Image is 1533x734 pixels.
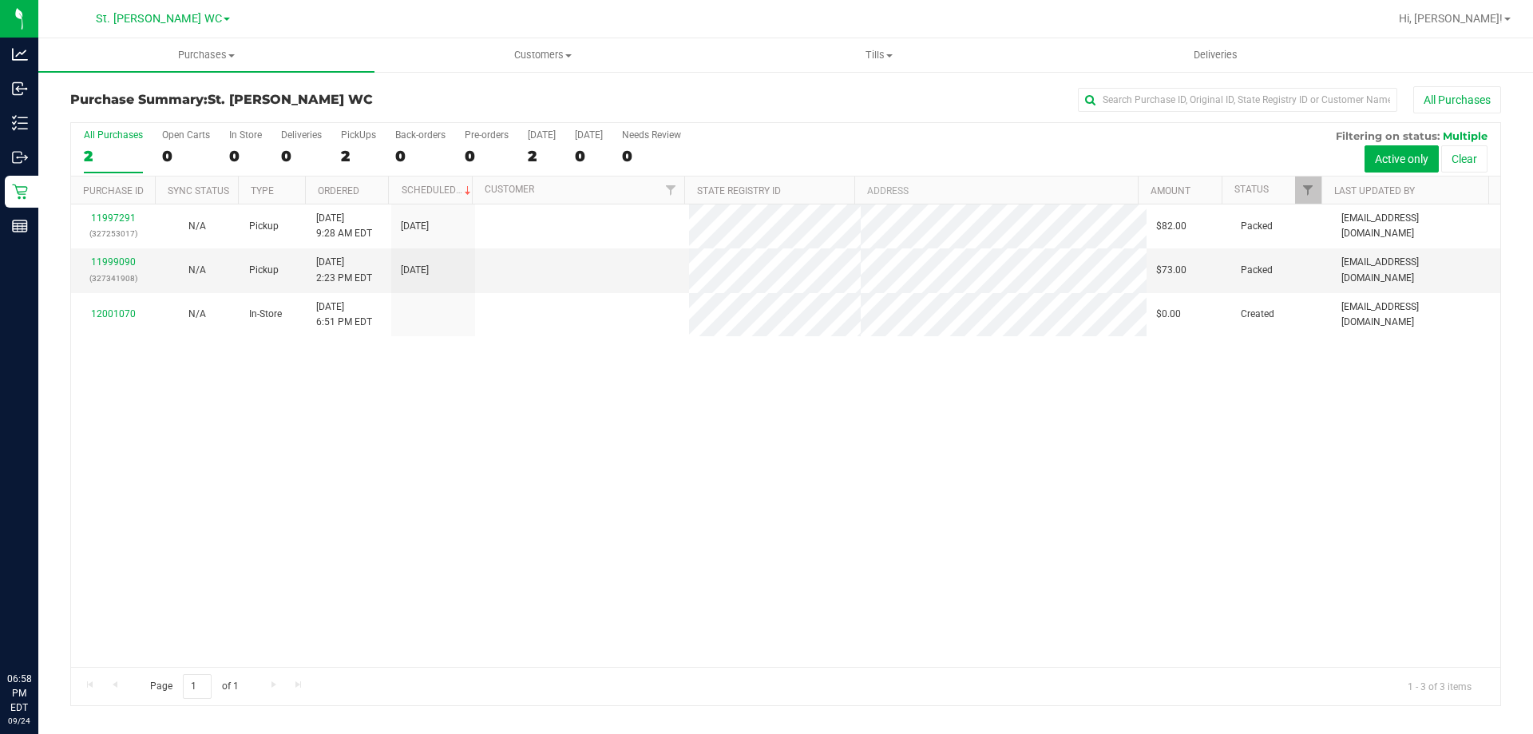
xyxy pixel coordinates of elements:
[12,218,28,234] inline-svg: Reports
[1078,88,1397,112] input: Search Purchase ID, Original ID, State Registry ID or Customer Name...
[84,129,143,141] div: All Purchases
[622,147,681,165] div: 0
[7,715,31,727] p: 09/24
[229,129,262,141] div: In Store
[402,184,474,196] a: Scheduled
[281,129,322,141] div: Deliveries
[1241,307,1274,322] span: Created
[1334,185,1415,196] a: Last Updated By
[395,147,446,165] div: 0
[318,185,359,196] a: Ordered
[374,38,711,72] a: Customers
[188,307,206,322] button: N/A
[208,92,373,107] span: St. [PERSON_NAME] WC
[7,672,31,715] p: 06:58 PM EDT
[12,149,28,165] inline-svg: Outbound
[575,129,603,141] div: [DATE]
[91,308,136,319] a: 12001070
[316,211,372,241] span: [DATE] 9:28 AM EDT
[1172,48,1259,62] span: Deliveries
[84,147,143,165] div: 2
[249,263,279,278] span: Pickup
[401,263,429,278] span: [DATE]
[1399,12,1503,25] span: Hi, [PERSON_NAME]!
[485,184,534,195] a: Customer
[188,264,206,276] span: Not Applicable
[249,307,282,322] span: In-Store
[1048,38,1384,72] a: Deliveries
[70,93,547,107] h3: Purchase Summary:
[188,219,206,234] button: N/A
[1413,86,1501,113] button: All Purchases
[1156,219,1186,234] span: $82.00
[168,185,229,196] a: Sync Status
[316,300,372,330] span: [DATE] 6:51 PM EDT
[697,185,781,196] a: State Registry ID
[96,12,222,26] span: St. [PERSON_NAME] WC
[38,38,374,72] a: Purchases
[16,606,64,654] iframe: Resource center
[249,219,279,234] span: Pickup
[622,129,681,141] div: Needs Review
[251,185,274,196] a: Type
[528,147,556,165] div: 2
[465,129,509,141] div: Pre-orders
[83,185,144,196] a: Purchase ID
[375,48,710,62] span: Customers
[528,129,556,141] div: [DATE]
[1234,184,1269,195] a: Status
[1156,263,1186,278] span: $73.00
[12,115,28,131] inline-svg: Inventory
[188,220,206,232] span: Not Applicable
[188,308,206,319] span: Not Applicable
[1441,145,1487,173] button: Clear
[91,212,136,224] a: 11997291
[341,147,376,165] div: 2
[575,147,603,165] div: 0
[12,46,28,62] inline-svg: Analytics
[162,147,210,165] div: 0
[229,147,262,165] div: 0
[1241,263,1273,278] span: Packed
[1443,129,1487,142] span: Multiple
[12,81,28,97] inline-svg: Inbound
[137,674,252,699] span: Page of 1
[395,129,446,141] div: Back-orders
[12,184,28,200] inline-svg: Retail
[1341,255,1491,285] span: [EMAIL_ADDRESS][DOMAIN_NAME]
[91,256,136,268] a: 11999090
[38,48,374,62] span: Purchases
[1395,674,1484,698] span: 1 - 3 of 3 items
[1151,185,1190,196] a: Amount
[711,48,1046,62] span: Tills
[465,147,509,165] div: 0
[1336,129,1440,142] span: Filtering on status:
[1295,177,1321,204] a: Filter
[1341,300,1491,330] span: [EMAIL_ADDRESS][DOMAIN_NAME]
[854,177,1138,204] th: Address
[1241,219,1273,234] span: Packed
[81,271,145,286] p: (327341908)
[188,263,206,278] button: N/A
[401,219,429,234] span: [DATE]
[711,38,1047,72] a: Tills
[341,129,376,141] div: PickUps
[1341,211,1491,241] span: [EMAIL_ADDRESS][DOMAIN_NAME]
[658,177,684,204] a: Filter
[183,674,212,699] input: 1
[162,129,210,141] div: Open Carts
[316,255,372,285] span: [DATE] 2:23 PM EDT
[81,226,145,241] p: (327253017)
[1156,307,1181,322] span: $0.00
[281,147,322,165] div: 0
[1365,145,1439,173] button: Active only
